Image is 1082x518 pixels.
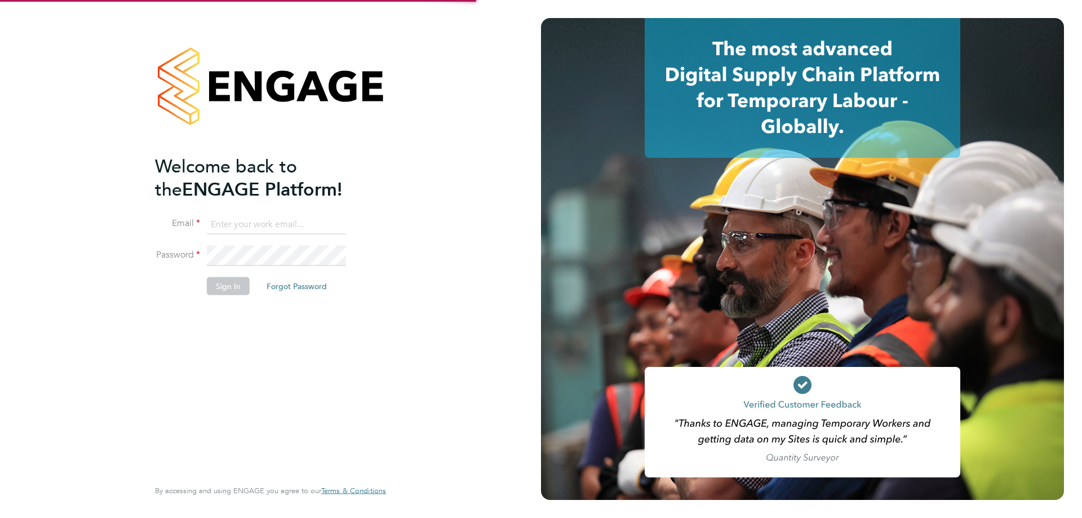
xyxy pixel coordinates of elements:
button: Sign In [207,277,250,295]
h2: ENGAGE Platform! [155,154,375,201]
label: Email [155,218,200,229]
input: Enter your work email... [207,214,346,234]
button: Forgot Password [258,277,336,295]
label: Password [155,249,200,261]
span: Terms & Conditions [321,486,386,495]
span: Welcome back to the [155,155,297,200]
span: By accessing and using ENGAGE you agree to our [155,486,386,495]
a: Terms & Conditions [321,486,386,495]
